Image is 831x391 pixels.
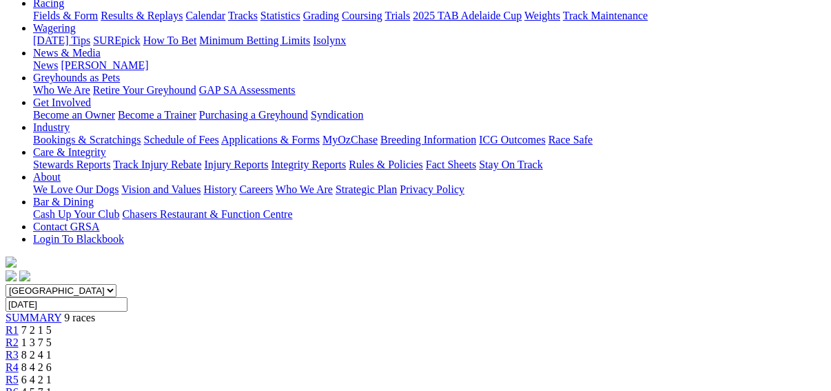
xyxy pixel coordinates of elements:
[336,183,397,195] a: Strategic Plan
[33,221,99,232] a: Contact GRSA
[33,22,76,34] a: Wagering
[21,349,52,361] span: 8 2 4 1
[64,312,95,323] span: 9 races
[228,10,258,21] a: Tracks
[33,171,61,183] a: About
[524,10,560,21] a: Weights
[33,97,91,108] a: Get Involved
[204,159,268,170] a: Injury Reports
[203,183,236,195] a: History
[33,72,120,83] a: Greyhounds as Pets
[199,109,308,121] a: Purchasing a Greyhound
[21,361,52,373] span: 8 4 2 6
[33,84,825,97] div: Greyhounds as Pets
[6,257,17,268] img: logo-grsa-white.png
[33,47,101,59] a: News & Media
[33,183,825,196] div: About
[260,10,300,21] a: Statistics
[33,10,825,22] div: Racing
[276,183,333,195] a: Who We Are
[118,109,196,121] a: Become a Trainer
[33,183,119,195] a: We Love Our Dogs
[199,34,310,46] a: Minimum Betting Limits
[21,324,52,336] span: 7 2 1 5
[33,159,110,170] a: Stewards Reports
[21,374,52,385] span: 6 4 2 1
[33,146,106,158] a: Care & Integrity
[322,134,378,146] a: MyOzChase
[6,270,17,281] img: facebook.svg
[342,10,382,21] a: Coursing
[33,34,90,46] a: [DATE] Tips
[239,183,273,195] a: Careers
[33,109,115,121] a: Become an Owner
[413,10,522,21] a: 2025 TAB Adelaide Cup
[33,134,141,146] a: Bookings & Scratchings
[33,134,825,146] div: Industry
[6,312,61,323] a: SUMMARY
[221,134,320,146] a: Applications & Forms
[143,34,197,46] a: How To Bet
[33,84,90,96] a: Who We Are
[122,208,292,220] a: Chasers Restaurant & Function Centre
[199,84,296,96] a: GAP SA Assessments
[33,208,119,220] a: Cash Up Your Club
[33,121,70,133] a: Industry
[303,10,339,21] a: Grading
[93,84,196,96] a: Retire Your Greyhound
[6,361,19,373] a: R4
[185,10,225,21] a: Calendar
[143,134,218,146] a: Schedule of Fees
[548,134,592,146] a: Race Safe
[6,324,19,336] a: R1
[33,109,825,121] div: Get Involved
[33,233,124,245] a: Login To Blackbook
[33,208,825,221] div: Bar & Dining
[33,59,58,71] a: News
[384,10,410,21] a: Trials
[33,10,98,21] a: Fields & Form
[113,159,201,170] a: Track Injury Rebate
[400,183,464,195] a: Privacy Policy
[313,34,346,46] a: Isolynx
[33,196,94,208] a: Bar & Dining
[6,349,19,361] a: R3
[311,109,363,121] a: Syndication
[563,10,648,21] a: Track Maintenance
[6,374,19,385] a: R5
[33,59,825,72] div: News & Media
[479,159,542,170] a: Stay On Track
[479,134,545,146] a: ICG Outcomes
[121,183,201,195] a: Vision and Values
[271,159,346,170] a: Integrity Reports
[426,159,476,170] a: Fact Sheets
[33,159,825,171] div: Care & Integrity
[19,270,30,281] img: twitter.svg
[33,34,825,47] div: Wagering
[93,34,140,46] a: SUREpick
[61,59,148,71] a: [PERSON_NAME]
[101,10,183,21] a: Results & Replays
[6,337,19,348] a: R2
[380,134,476,146] a: Breeding Information
[6,297,127,312] input: Select date
[349,159,423,170] a: Rules & Policies
[21,337,52,348] span: 1 3 7 5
